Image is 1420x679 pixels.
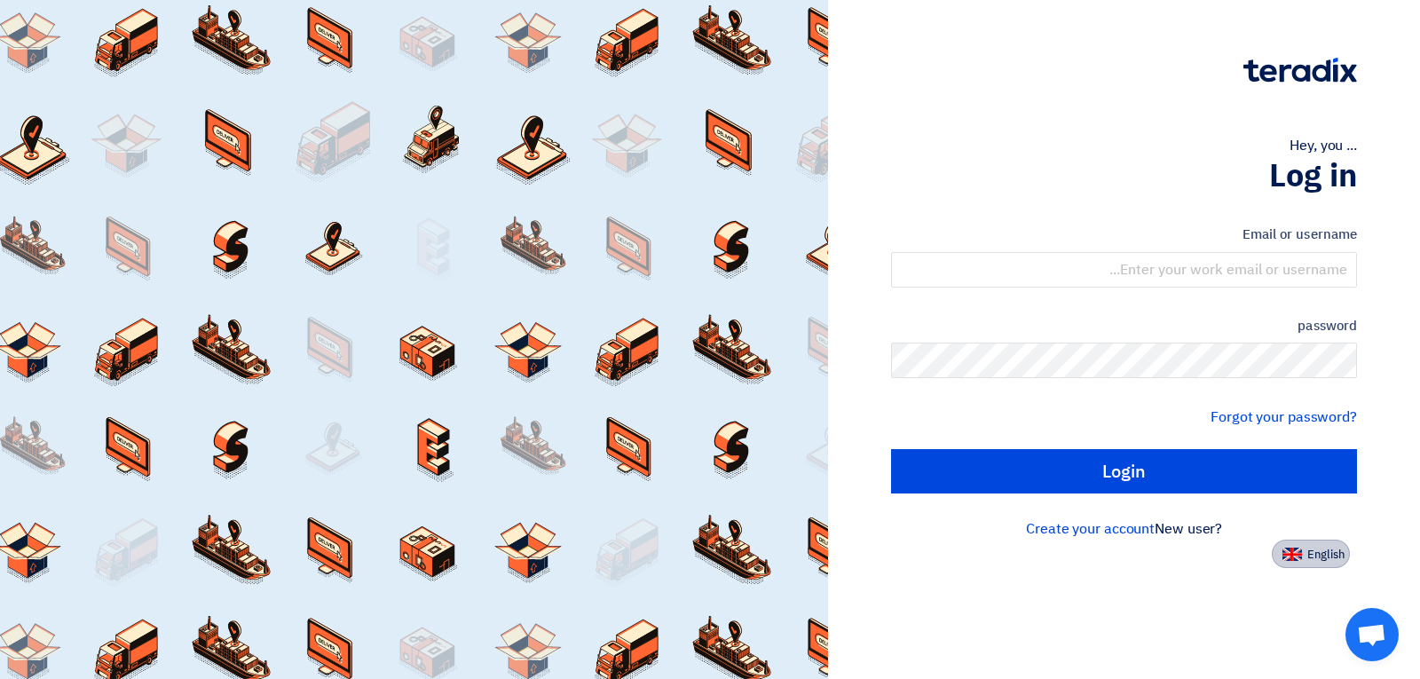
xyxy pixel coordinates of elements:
font: Hey, you ... [1290,135,1357,156]
font: Email or username [1242,225,1357,244]
input: Enter your work email or username... [891,252,1357,288]
button: English [1272,540,1350,568]
input: Login [891,449,1357,493]
img: en-US.png [1282,548,1302,561]
font: password [1298,316,1357,336]
font: English [1307,546,1345,563]
font: Log in [1269,152,1357,200]
a: Open chat [1345,608,1399,661]
a: Create your account [1026,518,1155,540]
img: Teradix logo [1243,58,1357,83]
a: Forgot your password? [1211,407,1357,428]
font: New user? [1155,518,1222,540]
